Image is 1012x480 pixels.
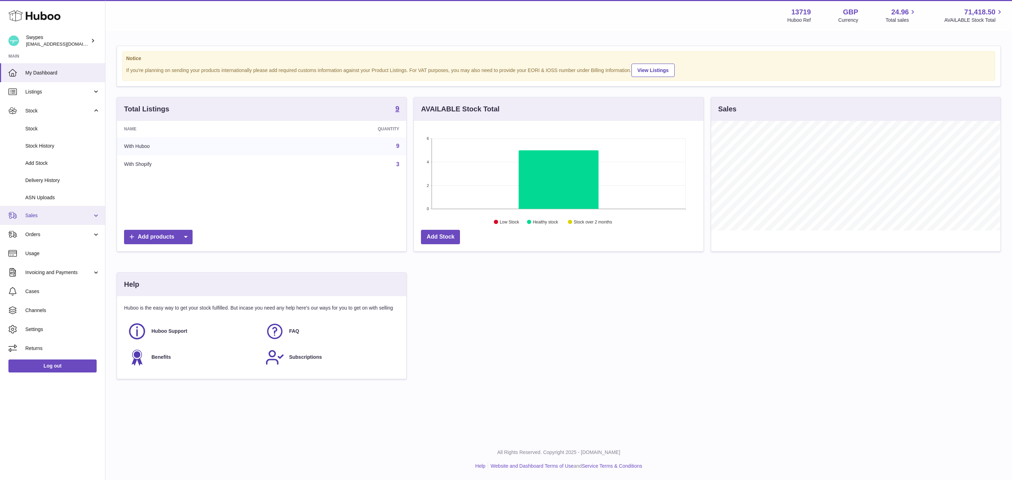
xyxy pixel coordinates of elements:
[491,463,573,469] a: Website and Dashboard Terms of Use
[421,230,460,244] a: Add Stock
[885,7,917,24] a: 24.96 Total sales
[396,161,399,167] a: 3
[891,7,909,17] span: 24.96
[944,7,1004,24] a: 71,418.50 AVAILABLE Stock Total
[25,212,92,219] span: Sales
[500,220,519,225] text: Low Stock
[117,121,273,137] th: Name
[574,220,612,225] text: Stock over 2 months
[128,348,258,367] a: Benefits
[421,104,499,114] h3: AVAILABLE Stock Total
[289,328,299,335] span: FAQ
[126,63,991,77] div: If you're planning on sending your products internationally please add required customs informati...
[117,155,273,174] td: With Shopify
[488,463,642,469] li: and
[427,207,429,211] text: 0
[25,160,100,167] span: Add Stock
[8,359,97,372] a: Log out
[964,7,995,17] span: 71,418.50
[26,34,89,47] div: Swypes
[427,183,429,188] text: 2
[25,177,100,184] span: Delivery History
[25,89,92,95] span: Listings
[26,41,103,47] span: [EMAIL_ADDRESS][DOMAIN_NAME]
[124,280,139,289] h3: Help
[25,326,100,333] span: Settings
[582,463,642,469] a: Service Terms & Conditions
[843,7,858,17] strong: GBP
[124,305,399,311] p: Huboo is the easy way to get your stock fulfilled. But incase you need any help here's our ways f...
[151,328,187,335] span: Huboo Support
[289,354,322,361] span: Subscriptions
[533,220,559,225] text: Healthy stock
[111,449,1006,456] p: All Rights Reserved. Copyright 2025 - [DOMAIN_NAME]
[396,143,399,149] a: 9
[273,121,406,137] th: Quantity
[25,194,100,201] span: ASN Uploads
[25,307,100,314] span: Channels
[944,17,1004,24] span: AVAILABLE Stock Total
[265,322,396,341] a: FAQ
[25,231,92,238] span: Orders
[151,354,171,361] span: Benefits
[265,348,396,367] a: Subscriptions
[475,463,486,469] a: Help
[885,17,917,24] span: Total sales
[128,322,258,341] a: Huboo Support
[718,104,737,114] h3: Sales
[126,55,991,62] strong: Notice
[117,137,273,155] td: With Huboo
[25,250,100,257] span: Usage
[838,17,858,24] div: Currency
[25,143,100,149] span: Stock History
[395,105,399,113] a: 9
[25,125,100,132] span: Stock
[124,230,193,244] a: Add products
[25,70,100,76] span: My Dashboard
[25,288,100,295] span: Cases
[124,104,169,114] h3: Total Listings
[25,345,100,352] span: Returns
[787,17,811,24] div: Huboo Ref
[427,160,429,164] text: 4
[631,64,675,77] a: View Listings
[25,269,92,276] span: Invoicing and Payments
[395,105,399,112] strong: 9
[427,136,429,141] text: 6
[25,108,92,114] span: Stock
[791,7,811,17] strong: 13719
[8,35,19,46] img: internalAdmin-13719@internal.huboo.com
